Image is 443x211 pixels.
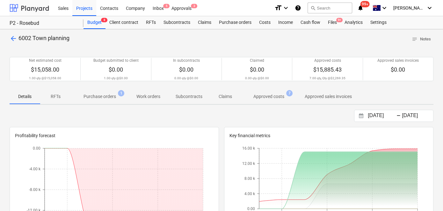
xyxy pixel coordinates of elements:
[297,16,324,29] a: Cash flow
[412,36,431,43] span: Notes
[173,58,200,63] p: In subcontracts
[274,4,282,12] i: format_size
[10,20,76,27] div: P2 - Rosebud
[242,146,255,151] tspan: 16.00 k
[282,4,290,12] i: keyboard_arrow_down
[324,16,341,29] a: Files9+
[31,66,59,73] span: $15,058.00
[401,111,433,120] input: End Date
[309,76,345,80] p: 7.00 qty, Qty @ $2,269.35
[160,16,194,29] a: Subcontracts
[253,93,284,100] p: Approved costs
[174,76,198,80] p: 0.00 qty @ $0.00
[109,66,123,73] span: $0.00
[305,93,352,100] p: Approved sales invoices
[381,4,388,12] i: keyboard_arrow_down
[118,90,124,96] span: 1
[426,4,433,12] i: keyboard_arrow_down
[391,66,405,73] span: $0.00
[218,93,233,100] p: Claims
[101,18,107,22] span: 8
[245,76,269,80] p: 0.00 qty @ $0.00
[324,16,341,29] div: Files
[104,76,128,80] p: 1.00 qty @ $0.00
[18,35,69,41] span: 6002 Town planning
[93,58,138,63] p: Budget submitted to client
[295,4,301,12] i: Knowledge base
[194,16,215,29] a: Claims
[33,146,40,151] tspan: 0.00
[377,58,419,63] p: Approved sales invoices
[274,16,297,29] a: Income
[393,5,425,11] span: [PERSON_NAME]
[367,16,390,29] a: Settings
[84,16,105,29] div: Budget
[313,66,342,73] span: $15,885.43
[229,132,428,139] p: Key financial metrics
[176,93,202,100] p: Subcontracts
[105,16,142,29] a: Client contract
[163,4,170,8] span: 5
[17,93,33,100] p: Details
[84,16,105,29] a: Budget8
[286,90,293,96] span: 7
[314,58,341,63] p: Approved costs
[136,93,160,100] p: Work orders
[244,192,255,196] tspan: 4.00 k
[396,114,401,118] div: -
[341,16,367,29] a: Analytics
[308,3,352,13] button: Search
[142,16,160,29] a: RFTs
[179,66,193,73] span: $0.00
[242,161,255,166] tspan: 12.00 k
[244,176,255,181] tspan: 8.00 k
[29,187,41,192] tspan: -8.00 k
[367,111,399,120] input: Start Date
[10,35,17,42] span: arrow_back
[356,112,367,120] button: Interact with the calendar and add the check-in date for your trip.
[15,132,214,139] p: Profitability forecast
[357,4,364,12] i: notifications
[215,16,255,29] a: Purchase orders
[255,16,274,29] a: Costs
[29,167,41,171] tspan: -4.00 k
[409,34,433,44] button: Notes
[29,58,62,63] p: Net estimated cost
[247,207,255,211] tspan: 0.00
[48,93,63,100] p: RFTs
[336,18,343,22] span: 9+
[29,76,61,80] p: 1.00 qty @ $15,058.00
[84,93,116,100] p: Purchase orders
[310,5,316,11] span: search
[191,4,197,8] span: 3
[250,66,264,73] span: $0.00
[412,36,418,42] span: notes
[360,1,370,7] span: 99+
[250,58,264,63] p: Claimed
